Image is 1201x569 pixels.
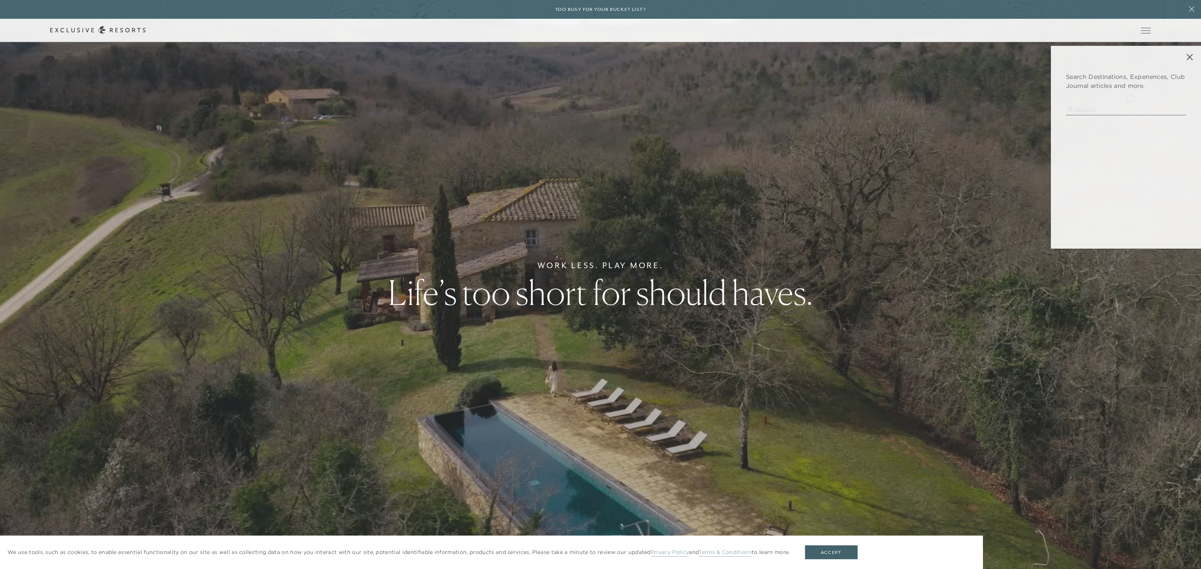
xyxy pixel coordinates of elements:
[1066,105,1186,115] input: Search
[651,549,689,557] a: Privacy Policy
[699,549,752,557] a: Terms & Conditions
[555,6,646,13] h6: Too busy for your bucket list?
[1141,28,1151,33] button: Open navigation
[805,545,858,560] button: Accept
[1066,72,1186,90] p: Search Destinations, Experiences, Club Journal articles and more.
[8,548,790,556] p: We use tools, such as cookies, to enable essential functionality on our site as well as collectin...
